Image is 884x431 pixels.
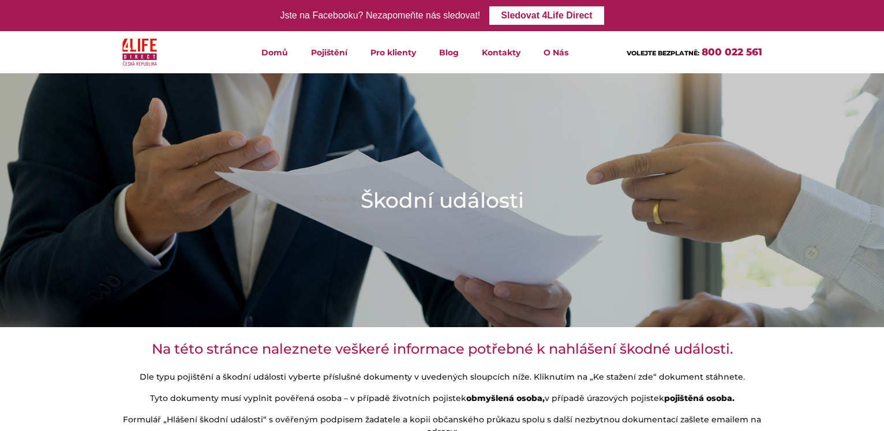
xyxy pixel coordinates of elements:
a: Kontakty [470,31,532,73]
strong: obmyšlená osoba, [466,393,545,403]
a: Blog [428,31,470,73]
a: 800 022 561 [702,46,762,58]
h3: Na této stránce naleznete veškeré informace potřebné k nahlášení škodné události. [122,341,762,357]
strong: pojištěná osoba. [664,393,735,403]
span: VOLEJTE BEZPLATNĚ: [627,49,699,57]
a: Domů [250,31,299,73]
img: 4Life Direct Česká republika logo [122,36,157,69]
div: Jste na Facebooku? Nezapomeňte nás sledovat! [280,8,480,24]
p: Dle typu pojištění a škodní události vyberte příslušné dokumenty v uvedených sloupcích níže. Klik... [122,371,762,383]
h1: Škodní události [361,186,524,215]
p: Tyto dokumenty musí vyplnit pověřená osoba – v případě životních pojistek v případě úrazových poj... [122,392,762,404]
a: Sledovat 4Life Direct [489,6,604,25]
